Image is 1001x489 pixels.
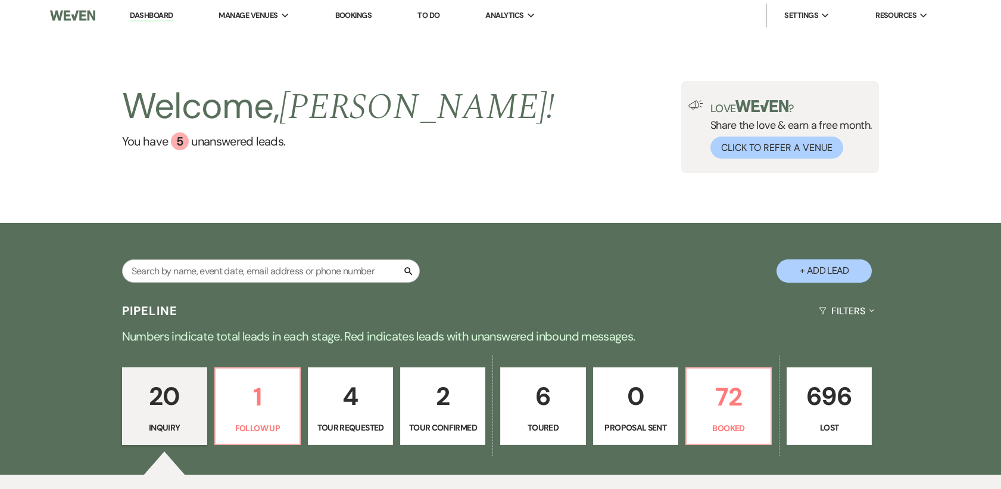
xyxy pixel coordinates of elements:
img: Weven Logo [50,3,95,28]
span: Manage Venues [219,10,277,21]
p: 0 [601,376,671,416]
a: Bookings [335,10,372,20]
a: Dashboard [130,10,173,21]
p: 696 [794,376,864,416]
img: loud-speaker-illustration.svg [688,100,703,110]
button: Filters [814,295,879,327]
p: Inquiry [130,421,199,434]
span: [PERSON_NAME] ! [279,80,554,135]
p: 20 [130,376,199,416]
p: Tour Confirmed [408,421,478,434]
a: 4Tour Requested [308,367,393,445]
span: Resources [875,10,916,21]
p: Toured [508,421,578,434]
img: weven-logo-green.svg [735,100,788,112]
a: 696Lost [787,367,872,445]
div: Share the love & earn a free month. [703,100,872,159]
button: Click to Refer a Venue [710,137,843,159]
p: Tour Requested [316,421,385,434]
a: 72Booked [685,367,772,445]
p: Numbers indicate total leads in each stage. Red indicates leads with unanswered inbound messages. [72,327,930,346]
a: To Do [417,10,439,20]
p: Lost [794,421,864,434]
p: 2 [408,376,478,416]
a: 20Inquiry [122,367,207,445]
button: + Add Lead [777,259,872,283]
h2: Welcome, [122,81,555,132]
a: 2Tour Confirmed [400,367,485,445]
p: Love ? [710,100,872,114]
a: 0Proposal Sent [593,367,678,445]
div: 5 [171,132,189,150]
span: Analytics [485,10,523,21]
p: Follow Up [223,422,292,435]
input: Search by name, event date, email address or phone number [122,259,420,283]
p: 4 [316,376,385,416]
p: Proposal Sent [601,421,671,434]
p: Booked [694,422,763,435]
a: You have 5 unanswered leads. [122,132,555,150]
p: 6 [508,376,578,416]
h3: Pipeline [122,302,178,319]
p: 72 [694,377,763,417]
a: 1Follow Up [214,367,301,445]
a: 6Toured [500,367,585,445]
p: 1 [223,377,292,417]
span: Settings [784,10,818,21]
